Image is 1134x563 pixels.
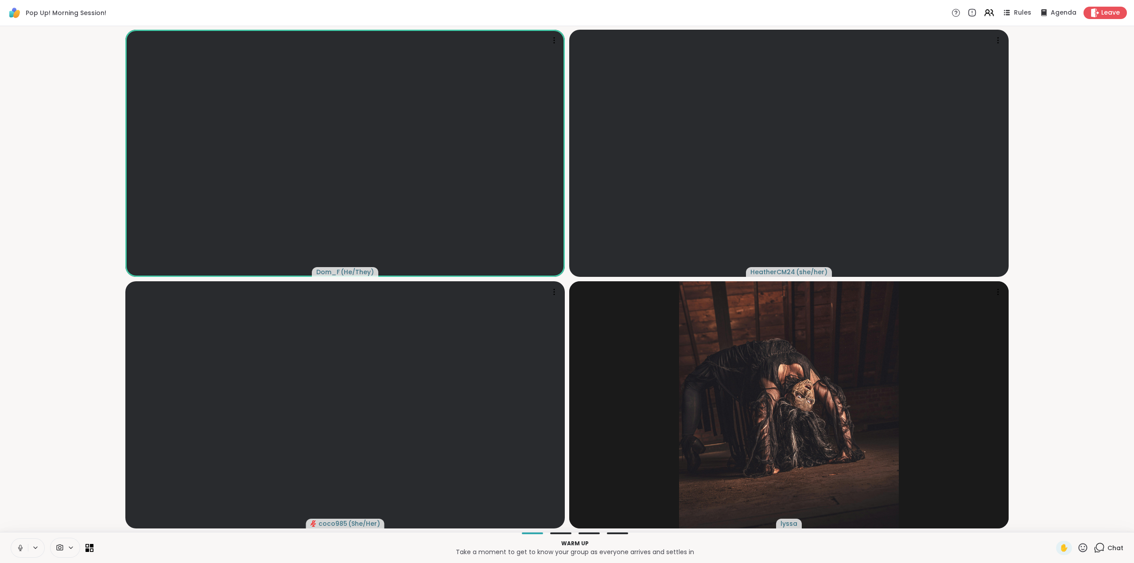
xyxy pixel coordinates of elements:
[316,268,340,276] span: Dom_F
[318,519,347,528] span: coco985
[26,8,106,17] span: Pop Up! Morning Session!
[796,268,827,276] span: ( she/her )
[1014,8,1031,17] span: Rules
[1051,8,1076,17] span: Agenda
[341,268,374,276] span: ( He/They )
[311,520,317,527] span: audio-muted
[1107,544,1123,552] span: Chat
[781,519,797,528] span: lyssa
[679,281,899,528] img: lyssa
[750,268,795,276] span: HeatherCM24
[1060,543,1068,553] span: ✋
[99,540,1051,547] p: Warm up
[99,547,1051,556] p: Take a moment to get to know your group as everyone arrives and settles in
[348,519,380,528] span: ( She/Her )
[1101,8,1120,17] span: Leave
[7,5,22,20] img: ShareWell Logomark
